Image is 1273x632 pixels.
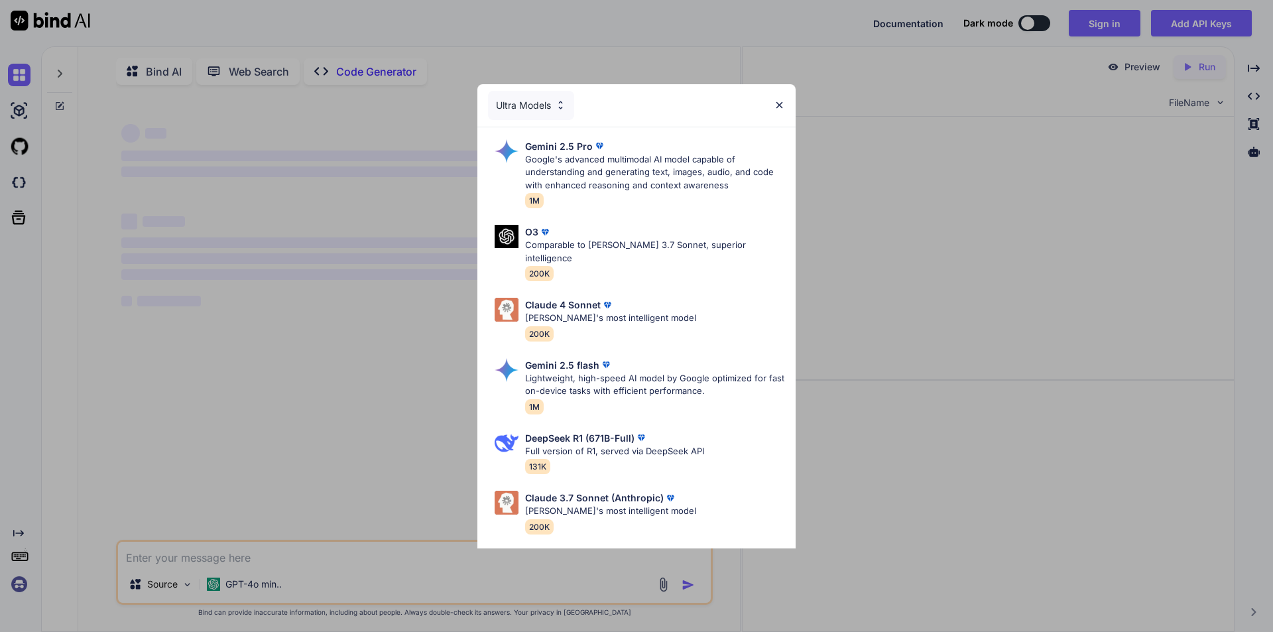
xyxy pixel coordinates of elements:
img: premium [635,431,648,444]
span: 200K [525,266,554,281]
p: Full version of R1, served via DeepSeek API [525,445,704,458]
img: premium [664,491,677,505]
img: premium [599,358,613,371]
img: premium [538,225,552,239]
span: 200K [525,326,554,342]
img: Pick Models [495,431,518,455]
p: [PERSON_NAME]'s most intelligent model [525,312,696,325]
img: Pick Models [495,298,518,322]
img: Pick Models [495,139,518,163]
p: Lightweight, high-speed AI model by Google optimized for fast on-device tasks with efficient perf... [525,372,785,398]
span: 1M [525,193,544,208]
p: O3 [525,225,538,239]
p: [PERSON_NAME]'s most intelligent model [525,505,696,518]
img: close [774,99,785,111]
p: Comparable to [PERSON_NAME] 3.7 Sonnet, superior intelligence [525,239,785,265]
p: Claude 3.7 Sonnet (Anthropic) [525,491,664,505]
img: Pick Models [495,491,518,515]
p: Claude 4 Sonnet [525,298,601,312]
p: Gemini 2.5 Pro [525,139,593,153]
p: DeepSeek R1 (671B-Full) [525,431,635,445]
img: premium [601,298,614,312]
span: 200K [525,519,554,535]
p: Gemini 2.5 flash [525,358,599,372]
img: Pick Models [555,99,566,111]
span: 131K [525,459,550,474]
img: Pick Models [495,358,518,382]
span: 1M [525,399,544,414]
div: Ultra Models [488,91,574,120]
img: premium [593,139,606,153]
img: Pick Models [495,225,518,248]
p: Google's advanced multimodal AI model capable of understanding and generating text, images, audio... [525,153,785,192]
